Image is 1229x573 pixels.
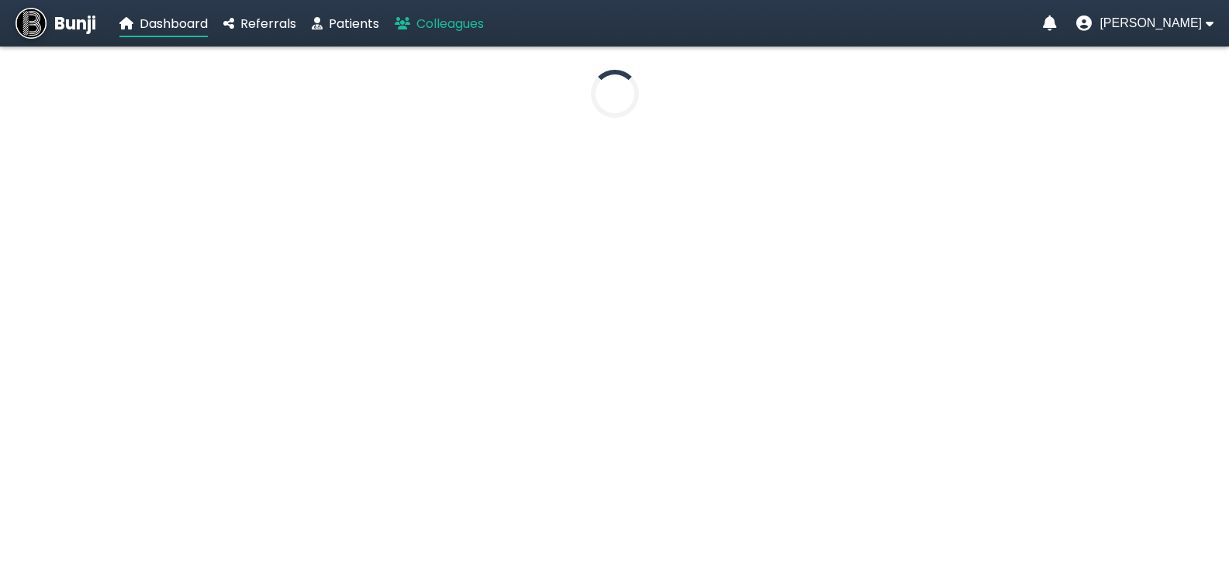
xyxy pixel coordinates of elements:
img: Bunji Dental Referral Management [16,8,47,39]
a: Referrals [223,14,296,33]
a: Notifications [1043,16,1057,31]
a: Bunji [16,8,96,39]
a: Colleagues [395,14,484,33]
span: [PERSON_NAME] [1100,16,1202,30]
a: Dashboard [119,14,208,33]
span: Colleagues [416,15,484,33]
span: Patients [329,15,379,33]
span: Referrals [240,15,296,33]
span: Dashboard [140,15,208,33]
span: Bunji [54,11,96,36]
a: Patients [312,14,379,33]
button: User menu [1076,16,1213,31]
